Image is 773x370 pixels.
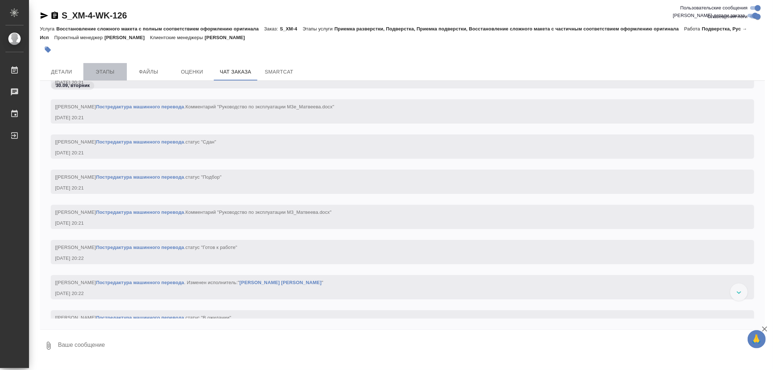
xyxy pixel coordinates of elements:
span: [[PERSON_NAME] . [55,315,231,320]
span: Этапы [88,67,122,76]
p: S_XM-4 [280,26,303,32]
span: статус "В ожидании" [186,315,231,320]
a: Постредактура машинного перевода [96,315,184,320]
a: Постредактура машинного перевода [96,104,184,109]
p: Услуга [40,26,56,32]
span: Пользовательские сообщения [680,4,748,12]
p: [PERSON_NAME] [205,35,250,40]
div: [DATE] 20:22 [55,290,729,297]
span: [[PERSON_NAME] . [55,209,332,215]
div: [DATE] 20:22 [55,255,729,262]
span: 🙏 [751,332,763,347]
span: Оповещения-логи [707,13,748,20]
button: Скопировать ссылку [50,11,59,20]
a: Постредактура машинного перевода [96,174,184,180]
a: Постредактура машинного перевода [96,139,184,145]
span: [[PERSON_NAME] . [55,174,221,180]
p: Восстановление сложного макета с полным соответствием оформлению оригинала [56,26,264,32]
p: [PERSON_NAME] [104,35,150,40]
button: Скопировать ссылку для ЯМессенджера [40,11,49,20]
span: [[PERSON_NAME] . Изменен исполнитель: [55,280,323,285]
div: [DATE] 20:21 [55,220,729,227]
span: " " [238,280,323,285]
a: Постредактура машинного перевода [96,209,184,215]
span: [[PERSON_NAME] . [55,245,237,250]
span: Чат заказа [218,67,253,76]
span: статус "Подбор" [186,174,221,180]
p: Этапы услуги [303,26,334,32]
a: [PERSON_NAME] [PERSON_NAME] [240,280,321,285]
div: [DATE] 20:21 [55,149,729,157]
button: Добавить тэг [40,42,56,58]
span: статус "Готов к работе" [186,245,237,250]
span: Оценки [175,67,209,76]
span: [[PERSON_NAME] . [55,139,216,145]
span: Комментарий "Руководство по эксплуатации М3_Матвеева.docx" [186,209,332,215]
p: Приемка разверстки, Подверстка, Приемка подверстки, Восстановление сложного макета с частичным со... [334,26,684,32]
p: Клиентские менеджеры [150,35,205,40]
p: Заказ: [264,26,280,32]
span: [[PERSON_NAME] . [55,104,334,109]
a: Постредактура машинного перевода [96,280,184,285]
p: Работа [684,26,702,32]
div: [DATE] 20:21 [55,114,729,121]
span: Комментарий "Руководство по эксплуатации М3е_Матвеева.docx" [186,104,334,109]
p: 30.09, вторник [56,82,90,89]
p: Проектный менеджер [54,35,104,40]
span: Файлы [131,67,166,76]
a: Постредактура машинного перевода [96,245,184,250]
span: статус "Сдан" [186,139,216,145]
span: [PERSON_NAME] детали заказа [673,12,745,19]
span: SmartCat [262,67,296,76]
button: 🙏 [748,330,766,348]
div: [DATE] 20:21 [55,184,729,192]
a: S_XM-4-WK-126 [62,11,127,20]
span: Детали [44,67,79,76]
